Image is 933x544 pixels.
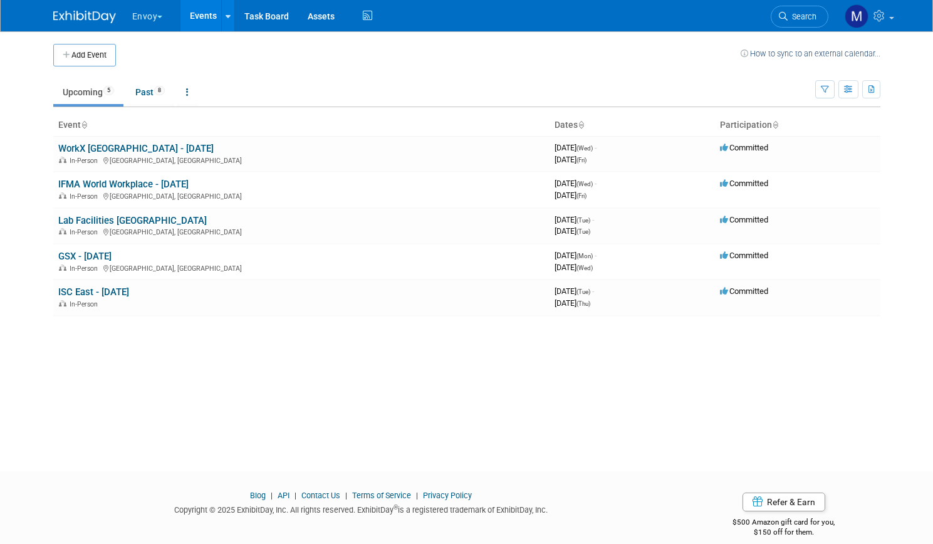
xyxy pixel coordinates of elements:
th: Event [53,115,550,136]
img: In-Person Event [59,157,66,163]
span: (Wed) [576,180,593,187]
a: How to sync to an external calendar... [741,49,880,58]
span: | [413,491,421,500]
span: [DATE] [555,263,593,272]
span: In-Person [70,228,102,236]
a: ISC East - [DATE] [58,286,129,298]
span: (Wed) [576,145,593,152]
span: In-Person [70,192,102,201]
a: WorkX [GEOGRAPHIC_DATA] - [DATE] [58,143,214,154]
span: - [595,251,597,260]
span: (Fri) [576,157,586,164]
span: - [592,286,594,296]
div: [GEOGRAPHIC_DATA], [GEOGRAPHIC_DATA] [58,191,545,201]
span: (Tue) [576,288,590,295]
span: [DATE] [555,298,590,308]
div: Copyright © 2025 ExhibitDay, Inc. All rights reserved. ExhibitDay is a registered trademark of Ex... [53,501,669,516]
span: - [595,179,597,188]
img: In-Person Event [59,192,66,199]
img: Matt h [845,4,868,28]
span: | [268,491,276,500]
img: In-Person Event [59,300,66,306]
span: (Tue) [576,217,590,224]
th: Dates [550,115,715,136]
span: [DATE] [555,215,594,224]
span: [DATE] [555,143,597,152]
span: (Wed) [576,264,593,271]
span: 8 [154,86,165,95]
a: Privacy Policy [423,491,472,500]
span: (Mon) [576,253,593,259]
a: GSX - [DATE] [58,251,112,262]
a: Sort by Start Date [578,120,584,130]
span: (Tue) [576,228,590,235]
span: Committed [720,251,768,260]
span: 5 [103,86,114,95]
a: Past8 [126,80,174,104]
span: [DATE] [555,226,590,236]
span: In-Person [70,264,102,273]
th: Participation [715,115,880,136]
a: Blog [250,491,266,500]
a: IFMA World Workplace - [DATE] [58,179,189,190]
img: ExhibitDay [53,11,116,23]
button: Add Event [53,44,116,66]
span: Committed [720,286,768,296]
span: [DATE] [555,155,586,164]
span: [DATE] [555,191,586,200]
img: In-Person Event [59,228,66,234]
img: In-Person Event [59,264,66,271]
a: Sort by Participation Type [772,120,778,130]
span: In-Person [70,300,102,308]
a: Upcoming5 [53,80,123,104]
span: | [342,491,350,500]
div: [GEOGRAPHIC_DATA], [GEOGRAPHIC_DATA] [58,155,545,165]
span: [DATE] [555,286,594,296]
a: API [278,491,289,500]
span: Committed [720,143,768,152]
span: | [291,491,300,500]
div: [GEOGRAPHIC_DATA], [GEOGRAPHIC_DATA] [58,263,545,273]
a: Contact Us [301,491,340,500]
a: Terms of Service [352,491,411,500]
span: In-Person [70,157,102,165]
span: - [595,143,597,152]
span: - [592,215,594,224]
div: $500 Amazon gift card for you, [687,509,880,538]
span: Committed [720,179,768,188]
span: Search [788,12,816,21]
sup: ® [394,504,398,511]
a: Refer & Earn [743,493,825,511]
a: Sort by Event Name [81,120,87,130]
span: [DATE] [555,179,597,188]
a: Lab Facilities [GEOGRAPHIC_DATA] [58,215,207,226]
span: Committed [720,215,768,224]
a: Search [771,6,828,28]
div: $150 off for them. [687,527,880,538]
div: [GEOGRAPHIC_DATA], [GEOGRAPHIC_DATA] [58,226,545,236]
span: [DATE] [555,251,597,260]
span: (Fri) [576,192,586,199]
span: (Thu) [576,300,590,307]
